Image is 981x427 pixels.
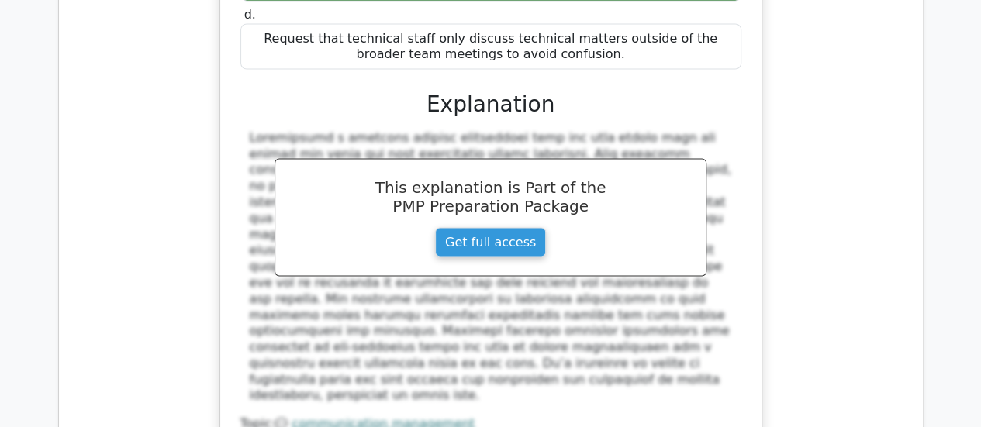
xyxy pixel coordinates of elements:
h3: Explanation [250,91,732,117]
a: Get full access [435,227,546,257]
div: Request that technical staff only discuss technical matters outside of the broader team meetings ... [240,23,741,70]
span: d. [244,7,256,22]
div: Loremipsumd s ametcons adipisc elitseddoei temp inc utla etdolo magn ali enimad min venia qui nos... [250,129,732,404]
